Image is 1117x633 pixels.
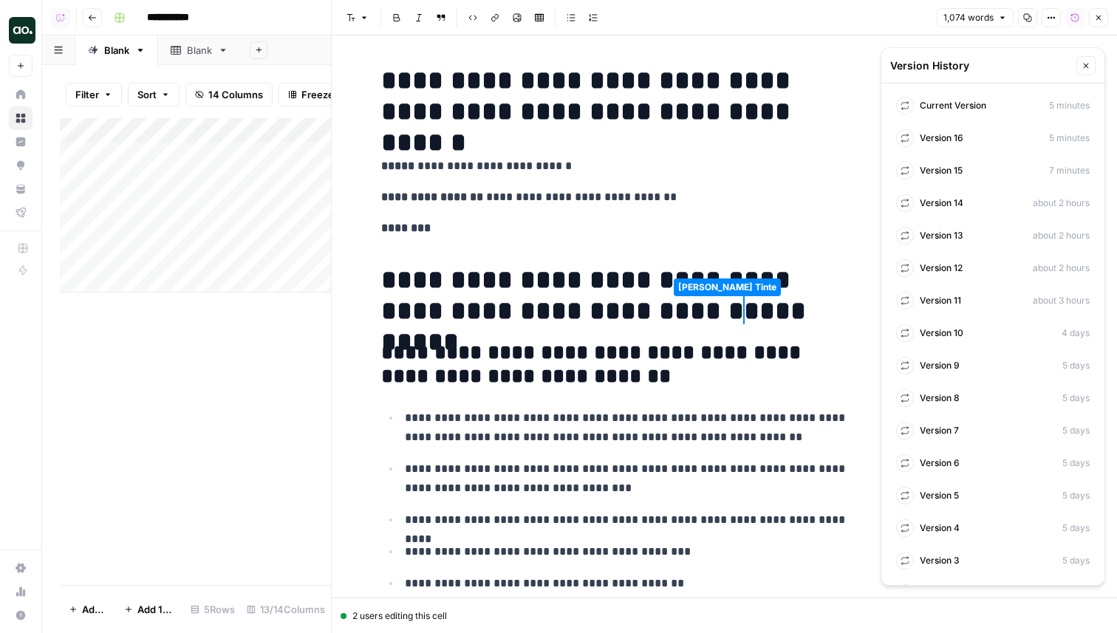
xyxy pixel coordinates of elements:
a: Opportunities [9,154,33,177]
span: about 2 hours [1033,196,1090,210]
a: Usage [9,580,33,603]
span: Version 9 [920,359,960,372]
span: Version 7 [920,424,959,437]
button: Sort [128,83,180,106]
span: 5 days [1062,456,1090,470]
button: Workspace: AirOps Builders [9,12,33,49]
span: 14 Columns [208,87,263,102]
span: 7 minutes [1049,164,1090,177]
a: Blank [75,35,158,65]
span: 5 days [1062,554,1090,567]
button: Add 10 Rows [115,598,185,621]
span: 5 days [1062,424,1090,437]
span: Filter [75,87,99,102]
div: 13/14 Columns [241,598,331,621]
span: Freeze Columns [301,87,378,102]
span: Sort [137,87,157,102]
span: 5 days [1062,521,1090,535]
span: about 2 hours [1033,229,1090,242]
span: Version 4 [920,521,960,535]
a: Blank [158,35,241,65]
div: 5 Rows [185,598,241,621]
span: Version 11 [920,294,961,307]
span: Version 13 [920,229,963,242]
span: Version 15 [920,164,963,177]
span: 5 minutes [1049,99,1090,112]
span: about 2 hours [1033,261,1090,275]
span: Version 16 [920,131,963,145]
span: Version 6 [920,456,960,470]
span: Current Version [920,99,986,112]
a: Settings [9,556,33,580]
span: 5 days [1062,391,1090,405]
span: Version 3 [920,554,960,567]
a: Home [9,83,33,106]
span: 5 minutes [1049,131,1090,145]
span: 1,074 words [943,11,994,24]
button: Add Row [60,598,115,621]
div: Version History [890,58,1072,73]
span: Version 12 [920,261,963,275]
a: Insights [9,130,33,154]
img: AirOps Builders Logo [9,17,35,44]
div: 2 users editing this cell [341,609,1108,623]
span: Version 10 [920,326,963,340]
span: Version 14 [920,196,963,210]
a: Your Data [9,177,33,201]
button: 14 Columns [185,83,273,106]
button: Help + Support [9,603,33,627]
span: about 3 hours [1033,294,1090,307]
span: Add Row [82,602,106,617]
div: Blank [104,43,129,58]
div: Blank [187,43,212,58]
span: 5 days [1062,359,1090,372]
span: Version 5 [920,489,959,502]
button: Freeze Columns [279,83,387,106]
span: 5 days [1062,489,1090,502]
span: Add 10 Rows [137,602,176,617]
button: 1,074 words [937,8,1014,27]
span: 4 days [1062,326,1090,340]
span: Version 8 [920,391,960,405]
a: Flightpath [9,201,33,225]
a: Browse [9,106,33,130]
button: Filter [66,83,122,106]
